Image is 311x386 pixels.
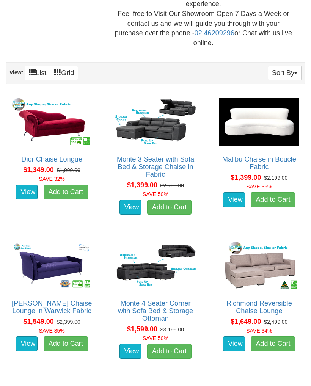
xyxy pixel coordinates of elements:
a: View [16,185,38,200]
a: 02 46209296 [195,29,234,37]
del: $1,999.00 [57,167,80,173]
img: Dior Chaise Longue [10,96,94,148]
img: Malibu Chaise in Boucle Fabric [217,96,301,148]
span: $1,649.00 [231,318,261,325]
a: View [223,192,245,207]
strong: View: [9,69,23,75]
span: $1,549.00 [24,318,54,325]
del: $3,199.00 [160,326,184,333]
font: SAVE 50% [143,191,168,197]
font: SAVE 32% [39,176,65,182]
img: Monte 4 Seater Corner with Sofa Bed & Storage Ottoman [113,240,197,292]
span: $1,399.00 [127,181,157,189]
font: SAVE 36% [246,184,272,190]
a: Add to Cart [147,200,192,215]
span: $1,399.00 [231,174,261,181]
a: Monte 3 Seater with Sofa Bed & Storage Chaise in Fabric [117,155,194,178]
a: Malibu Chaise in Boucle Fabric [222,155,296,171]
a: Richmond Reversible Chaise Lounge [226,300,292,315]
del: $2,199.00 [264,175,287,181]
a: Add to Cart [44,185,88,200]
a: View [119,344,141,359]
button: Sort By [268,66,302,80]
del: $2,499.00 [264,319,287,325]
a: Grid [50,66,78,80]
a: View [119,200,141,215]
a: List [25,66,50,80]
img: Monte 3 Seater with Sofa Bed & Storage Chaise in Fabric [113,96,197,148]
a: Add to Cart [44,336,88,351]
font: SAVE 35% [39,328,65,334]
a: Add to Cart [147,344,192,359]
a: [PERSON_NAME] Chaise Lounge in Warwick Fabric [12,300,92,315]
a: Dior Chaise Longue [21,155,82,163]
font: SAVE 50% [143,335,168,341]
img: Richmond Reversible Chaise Lounge [217,240,301,292]
img: Romeo Chaise Lounge in Warwick Fabric [10,240,94,292]
del: $2,399.00 [57,319,80,325]
a: Monte 4 Seater Corner with Sofa Bed & Storage Ottoman [118,300,193,322]
font: SAVE 34% [246,328,272,334]
span: $1,599.00 [127,325,157,333]
a: View [223,336,245,351]
span: $1,349.00 [24,166,54,174]
a: Add to Cart [251,336,295,351]
del: $2,799.00 [160,182,184,188]
a: View [16,336,38,351]
a: Add to Cart [251,192,295,207]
